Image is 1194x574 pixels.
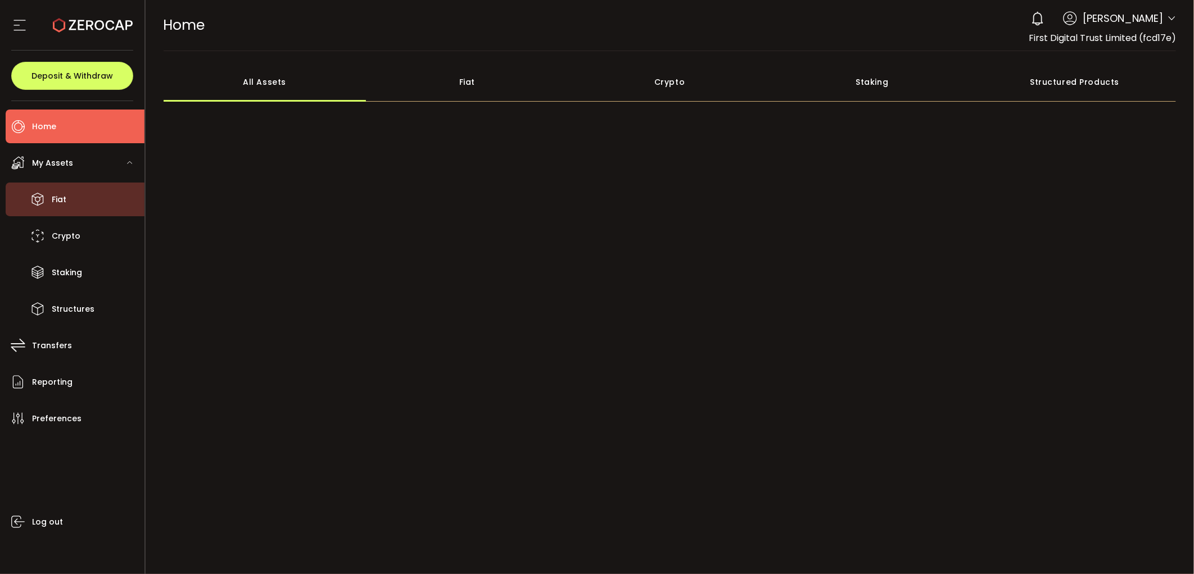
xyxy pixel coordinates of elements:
span: Crypto [52,228,80,244]
span: Reporting [32,374,73,390]
div: All Assets [164,62,366,102]
span: My Assets [32,155,73,171]
span: Structures [52,301,94,317]
span: Deposit & Withdraw [31,72,113,80]
span: Preferences [32,411,82,427]
span: Transfers [32,338,72,354]
span: Home [32,119,56,135]
div: Staking [771,62,973,102]
span: Home [164,15,205,35]
div: Fiat [366,62,568,102]
span: Staking [52,265,82,281]
span: Fiat [52,192,66,208]
span: First Digital Trust Limited (fcd17e) [1029,31,1176,44]
button: Deposit & Withdraw [11,62,133,90]
span: Log out [32,514,63,530]
div: Crypto [568,62,771,102]
span: [PERSON_NAME] [1083,11,1164,26]
div: Structured Products [974,62,1176,102]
